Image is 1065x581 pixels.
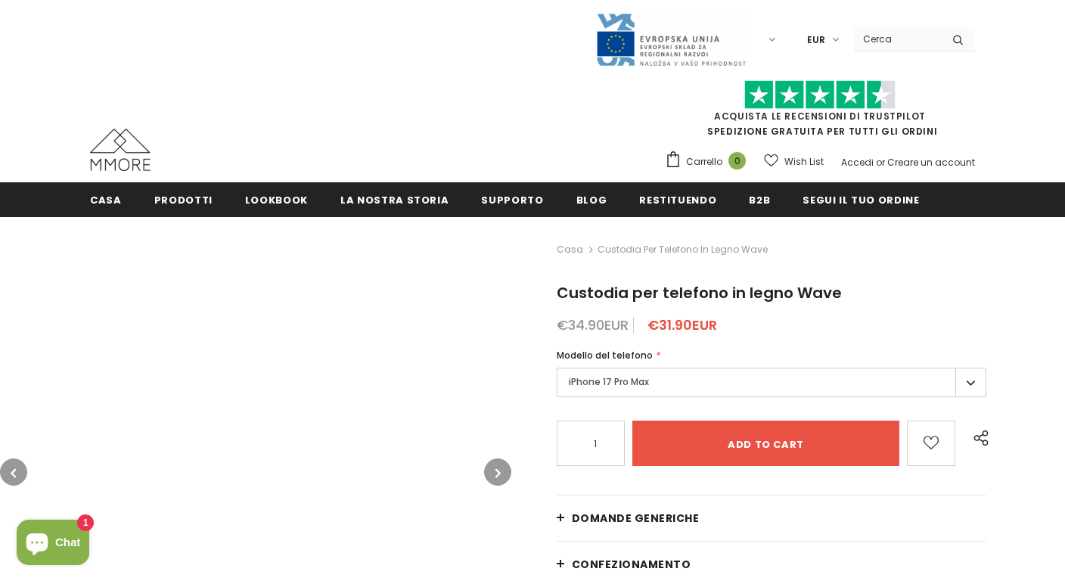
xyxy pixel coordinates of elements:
[90,129,151,171] img: Casi MMORE
[728,152,746,169] span: 0
[572,511,700,526] span: Domande generiche
[876,156,885,169] span: or
[557,315,629,334] span: €34.90EUR
[481,182,543,216] a: supporto
[686,154,722,169] span: Carrello
[854,28,941,50] input: Search Site
[154,182,213,216] a: Prodotti
[841,156,874,169] a: Accedi
[595,33,747,45] a: Javni Razpis
[665,87,975,138] span: SPEDIZIONE GRATUITA PER TUTTI GLI ORDINI
[803,182,919,216] a: Segui il tuo ordine
[887,156,975,169] a: Creare un account
[803,193,919,207] span: Segui il tuo ordine
[245,182,308,216] a: Lookbook
[245,193,308,207] span: Lookbook
[557,241,583,259] a: Casa
[639,193,716,207] span: Restituendo
[90,182,122,216] a: Casa
[576,182,607,216] a: Blog
[572,557,691,572] span: CONFEZIONAMENTO
[557,496,986,541] a: Domande generiche
[576,193,607,207] span: Blog
[598,241,768,259] span: Custodia per telefono in legno Wave
[557,349,653,362] span: Modello del telefono
[154,193,213,207] span: Prodotti
[595,12,747,67] img: Javni Razpis
[90,193,122,207] span: Casa
[557,368,986,397] label: iPhone 17 Pro Max
[807,33,825,48] span: EUR
[665,151,753,173] a: Carrello 0
[632,421,899,466] input: Add to cart
[749,182,770,216] a: B2B
[714,110,926,123] a: Acquista le recensioni di TrustPilot
[481,193,543,207] span: supporto
[784,154,824,169] span: Wish List
[744,80,896,110] img: Fidati di Pilot Stars
[647,315,717,334] span: €31.90EUR
[12,520,94,569] inbox-online-store-chat: Shopify online store chat
[639,182,716,216] a: Restituendo
[764,148,824,175] a: Wish List
[340,182,449,216] a: La nostra storia
[557,282,842,303] span: Custodia per telefono in legno Wave
[340,193,449,207] span: La nostra storia
[749,193,770,207] span: B2B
